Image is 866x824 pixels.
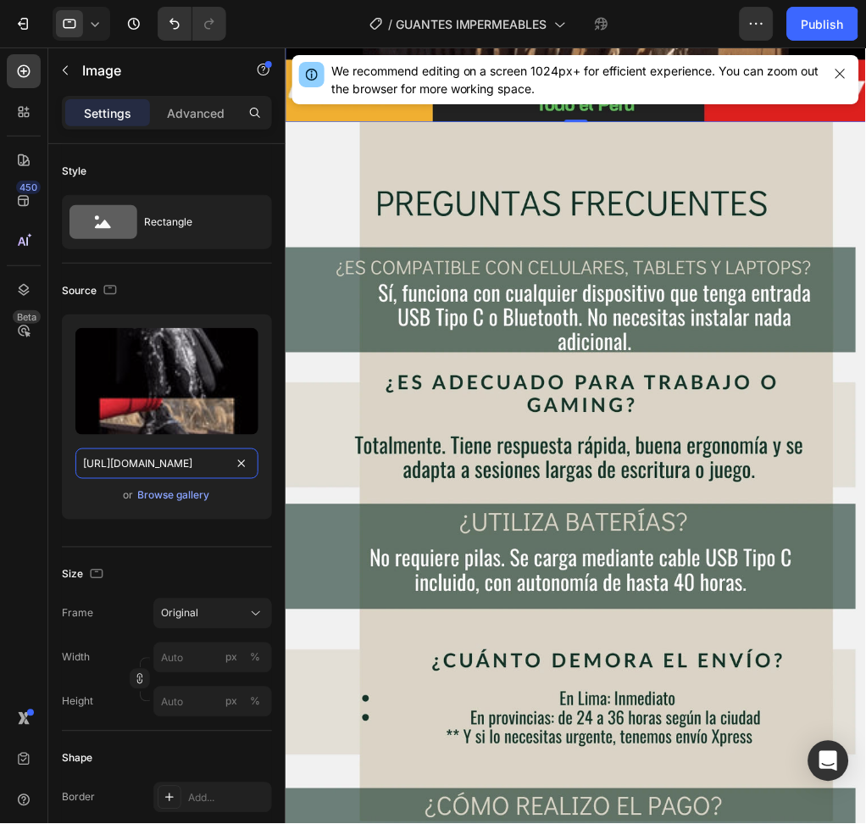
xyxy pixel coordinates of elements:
input: px% [153,643,272,673]
div: % [250,694,260,710]
div: Add... [188,791,268,806]
label: Frame [62,606,93,621]
input: px% [153,687,272,717]
div: Browse gallery [138,488,210,504]
div: px [225,650,237,665]
span: GUANTES IMPERMEABLES [396,15,547,33]
p: Settings [84,104,131,122]
span: / [388,15,392,33]
div: We recommend editing on a screen 1024px+ for efficient experience. You can zoom out the browser f... [331,62,822,97]
p: Image [82,60,226,81]
div: Beta [13,310,41,324]
input: https://example.com/image.jpg [75,448,258,479]
button: Publish [787,7,858,41]
label: Height [62,694,93,710]
div: Style [62,164,86,179]
button: Original [153,599,272,629]
button: px [245,692,265,712]
button: % [221,648,241,668]
div: px [225,694,237,710]
div: Rectangle [144,203,247,242]
div: Shape [62,751,92,766]
label: Width [62,650,90,665]
div: Source [62,280,120,303]
span: or [124,486,134,506]
button: px [245,648,265,668]
button: Browse gallery [137,487,211,504]
div: Publish [802,15,844,33]
div: Undo/Redo [158,7,226,41]
div: % [250,650,260,665]
div: Size [62,564,107,587]
p: Advanced [167,104,225,122]
div: Open Intercom Messenger [808,741,849,782]
span: Original [161,606,198,621]
img: preview-image [75,328,258,435]
div: Border [62,790,95,805]
div: 450 [16,181,41,194]
button: % [221,692,241,712]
